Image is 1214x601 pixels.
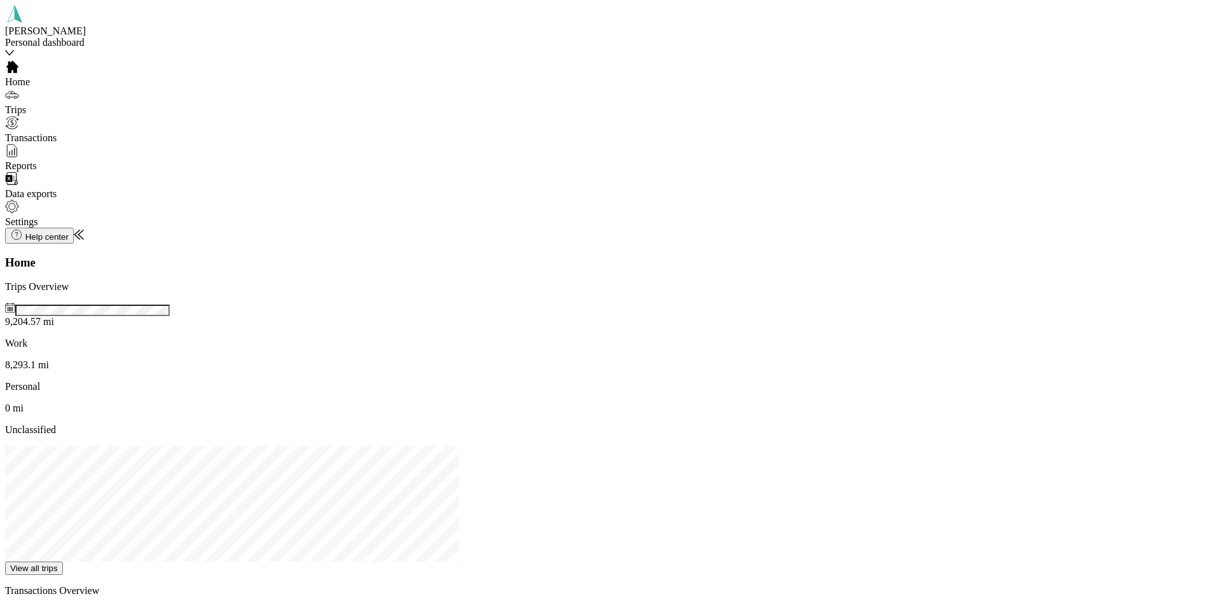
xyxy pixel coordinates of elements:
span: Settings [5,216,38,227]
span: Home [5,76,30,87]
h1: Home [5,256,1209,270]
span: Data exports [5,188,57,199]
span: Reports [5,160,37,171]
span: 8,293.1 mi [5,359,49,370]
p: Trips Overview [5,281,1209,293]
span: 0 mi [5,403,24,413]
p: Unclassified [5,424,1209,436]
iframe: Everlance-gr Chat Button Frame [1143,530,1214,601]
span: 9,204.57 mi [5,316,54,327]
span: Transactions [5,132,57,143]
div: Personal dashboard [5,37,183,48]
button: Help center [5,228,74,244]
p: Personal [5,381,1209,392]
div: [PERSON_NAME] [5,25,183,37]
p: Transactions Overview [5,585,1209,597]
button: View all trips [5,562,63,575]
p: Work [5,338,1209,349]
span: Trips [5,104,26,115]
div: Help center [10,230,69,242]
